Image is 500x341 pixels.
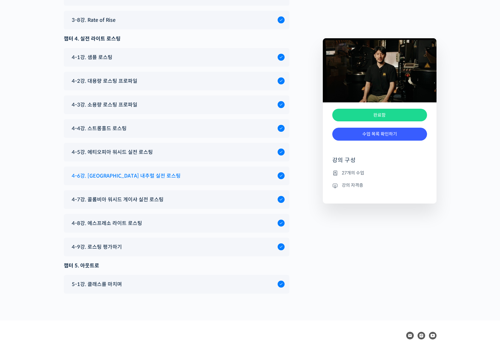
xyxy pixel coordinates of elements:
span: 4-5강. 에티오피아 워시드 실전 로스팅 [72,148,153,156]
a: 4-8강. 에스프레소 라이트 로스팅 [69,219,285,228]
span: 4-8강. 에스프레소 라이트 로스팅 [72,219,142,228]
a: 3-8강. Rate of Rise [69,16,285,24]
div: 챕터 4. 실전 라이트 로스팅 [64,34,289,43]
div: 완료함 [332,109,427,122]
span: 4-1강. 샘플 로스팅 [72,53,112,62]
a: 4-1강. 샘플 로스팅 [69,53,285,62]
span: 홈 [20,210,24,215]
a: 4-3강. 소용량 로스팅 프로파일 [69,100,285,109]
span: 4-6강. [GEOGRAPHIC_DATA] 내추럴 실전 로스팅 [72,172,181,180]
span: 5-1강. 클래스를 마치며 [72,280,122,289]
li: 강의 자격증 [332,182,427,189]
a: 홈 [2,200,42,216]
a: 설정 [81,200,121,216]
a: 4-2강. 대용량 로스팅 프로파일 [69,77,285,85]
a: 수업 목록 확인하기 [332,128,427,141]
span: 4-7강. 콜롬비아 워시드 게이샤 실전 로스팅 [72,195,164,204]
span: 4-4강. 스트롱홀드 로스팅 [72,124,127,133]
a: 4-7강. 콜롬비아 워시드 게이샤 실전 로스팅 [69,195,285,204]
span: 설정 [98,210,105,215]
a: 4-9강. 로스팅 평가하기 [69,243,285,251]
a: 4-5강. 에티오피아 워시드 실전 로스팅 [69,148,285,156]
span: 3-8강. Rate of Rise [72,16,116,24]
a: 4-4강. 스트롱홀드 로스팅 [69,124,285,133]
span: 4-2강. 대용량 로스팅 프로파일 [72,77,137,85]
div: 챕터 5. 아웃트로 [64,261,289,270]
a: 4-6강. [GEOGRAPHIC_DATA] 내추럴 실전 로스팅 [69,172,285,180]
span: 4-3강. 소용량 로스팅 프로파일 [72,100,137,109]
span: 4-9강. 로스팅 평가하기 [72,243,122,251]
a: 대화 [42,200,81,216]
li: 27개의 수업 [332,169,427,177]
h4: 강의 구성 [332,156,427,169]
a: 5-1강. 클래스를 마치며 [69,280,285,289]
span: 대화 [58,210,65,215]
